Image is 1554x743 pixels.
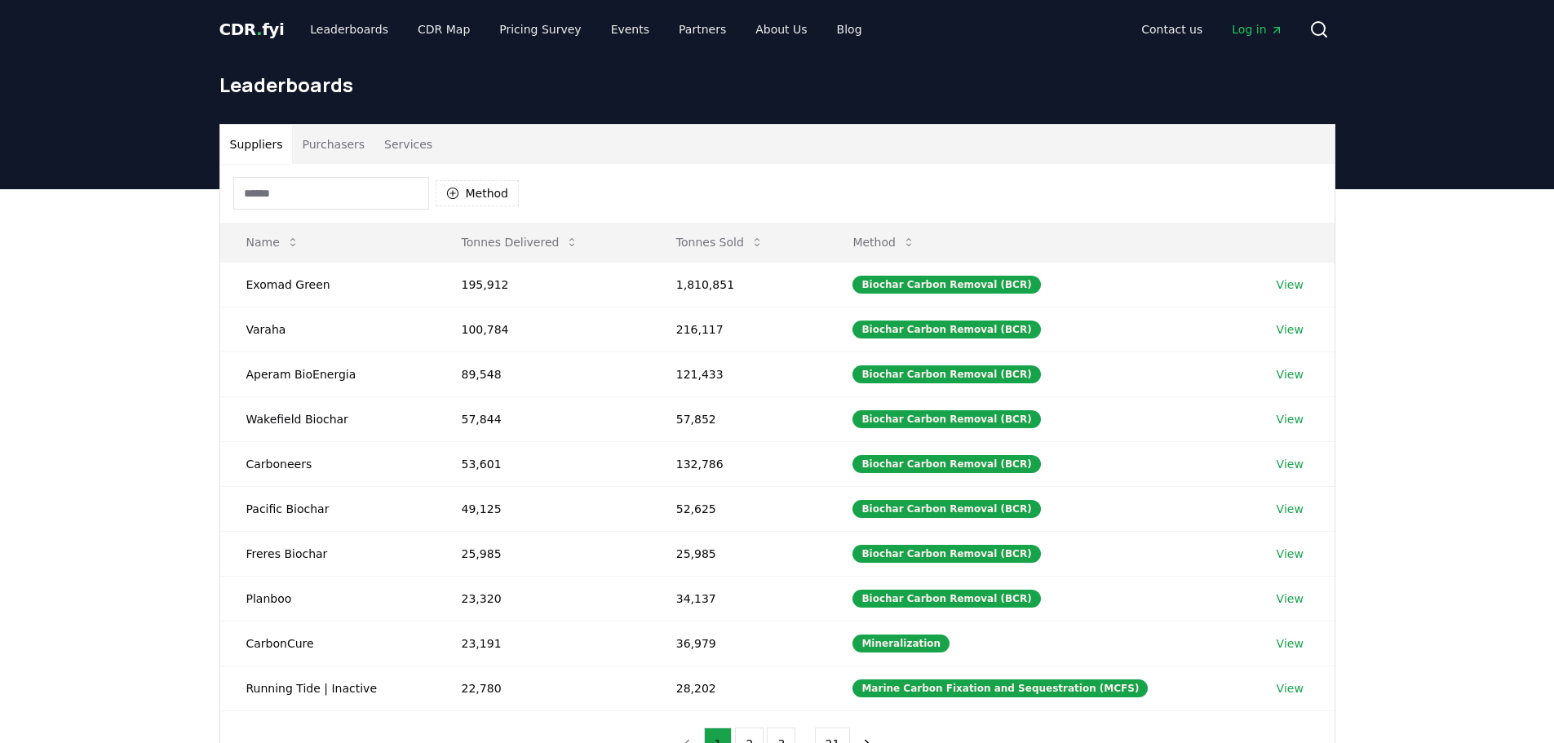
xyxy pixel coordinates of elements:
[436,486,650,531] td: 49,125
[374,125,442,164] button: Services
[292,125,374,164] button: Purchasers
[436,666,650,710] td: 22,780
[1232,21,1282,38] span: Log in
[220,441,436,486] td: Carboneers
[220,125,293,164] button: Suppliers
[486,15,594,44] a: Pricing Survey
[297,15,401,44] a: Leaderboards
[405,15,483,44] a: CDR Map
[219,72,1335,98] h1: Leaderboards
[219,20,285,39] span: CDR fyi
[650,307,827,352] td: 216,117
[666,15,739,44] a: Partners
[220,576,436,621] td: Planboo
[436,352,650,396] td: 89,548
[650,666,827,710] td: 28,202
[220,666,436,710] td: Running Tide | Inactive
[436,262,650,307] td: 195,912
[220,396,436,441] td: Wakefield Biochar
[436,307,650,352] td: 100,784
[436,531,650,576] td: 25,985
[650,352,827,396] td: 121,433
[852,679,1148,697] div: Marine Carbon Fixation and Sequestration (MCFS)
[852,500,1040,518] div: Biochar Carbon Removal (BCR)
[650,531,827,576] td: 25,985
[1277,366,1304,383] a: View
[650,576,827,621] td: 34,137
[852,455,1040,473] div: Biochar Carbon Removal (BCR)
[650,396,827,441] td: 57,852
[1277,276,1304,293] a: View
[1277,590,1304,607] a: View
[1219,15,1295,44] a: Log in
[233,226,312,259] button: Name
[598,15,662,44] a: Events
[220,621,436,666] td: CarbonCure
[220,307,436,352] td: Varaha
[436,396,650,441] td: 57,844
[852,590,1040,608] div: Biochar Carbon Removal (BCR)
[220,352,436,396] td: Aperam BioEnergia
[436,441,650,486] td: 53,601
[1128,15,1295,44] nav: Main
[650,441,827,486] td: 132,786
[852,410,1040,428] div: Biochar Carbon Removal (BCR)
[650,262,827,307] td: 1,810,851
[650,486,827,531] td: 52,625
[220,262,436,307] td: Exomad Green
[742,15,820,44] a: About Us
[663,226,777,259] button: Tonnes Sold
[1277,321,1304,338] a: View
[1277,456,1304,472] a: View
[220,486,436,531] td: Pacific Biochar
[1277,411,1304,427] a: View
[297,15,874,44] nav: Main
[219,18,285,41] a: CDR.fyi
[650,621,827,666] td: 36,979
[436,621,650,666] td: 23,191
[852,635,950,652] div: Mineralization
[1128,15,1215,44] a: Contact us
[256,20,262,39] span: .
[1277,635,1304,652] a: View
[1277,680,1304,697] a: View
[436,180,520,206] button: Method
[852,545,1040,563] div: Biochar Carbon Removal (BCR)
[824,15,875,44] a: Blog
[839,226,928,259] button: Method
[852,276,1040,294] div: Biochar Carbon Removal (BCR)
[1277,501,1304,517] a: View
[1277,546,1304,562] a: View
[852,321,1040,338] div: Biochar Carbon Removal (BCR)
[436,576,650,621] td: 23,320
[449,226,592,259] button: Tonnes Delivered
[852,365,1040,383] div: Biochar Carbon Removal (BCR)
[220,531,436,576] td: Freres Biochar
